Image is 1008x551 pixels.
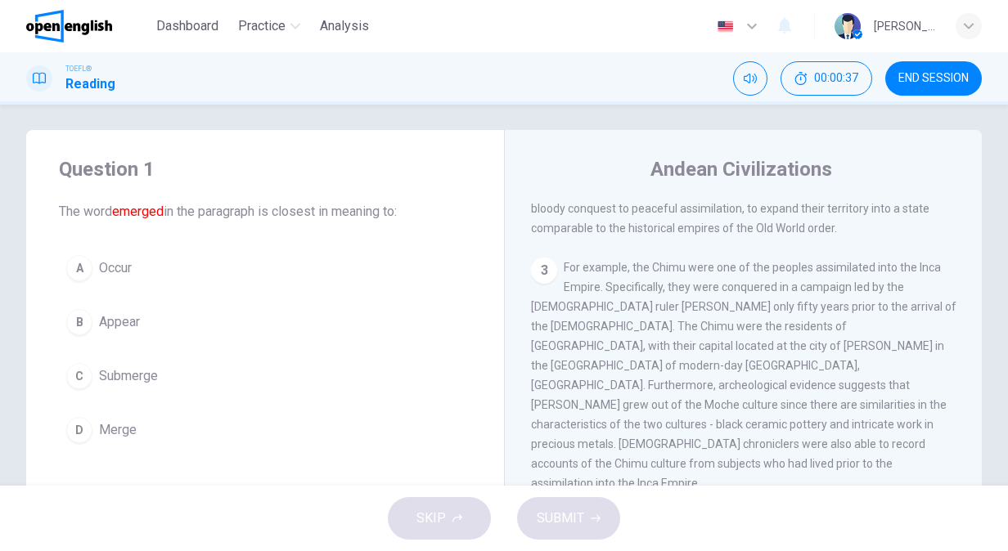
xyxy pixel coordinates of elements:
[320,16,369,36] span: Analysis
[715,20,736,33] img: en
[112,204,164,219] font: emerged
[835,13,861,39] img: Profile picture
[531,258,557,284] div: 3
[99,420,137,440] span: Merge
[156,16,218,36] span: Dashboard
[59,202,471,222] span: The word in the paragraph is closest in meaning to:
[874,16,936,36] div: [PERSON_NAME] [PERSON_NAME] C.
[59,156,471,182] h4: Question 1
[531,261,956,490] span: For example, the Chimu were one of the peoples assimilated into the Inca Empire. Specifically, th...
[99,312,140,332] span: Appear
[814,72,858,85] span: 00:00:37
[781,61,872,96] div: Hide
[59,302,471,343] button: BAppear
[781,61,872,96] button: 00:00:37
[66,309,92,335] div: B
[238,16,286,36] span: Practice
[150,11,225,41] button: Dashboard
[313,11,376,41] button: Analysis
[26,10,150,43] a: OpenEnglish logo
[59,248,471,289] button: AOccur
[66,363,92,389] div: C
[898,72,969,85] span: END SESSION
[66,255,92,281] div: A
[733,61,767,96] div: Mute
[232,11,307,41] button: Practice
[99,366,158,386] span: Submerge
[885,61,982,96] button: END SESSION
[99,258,132,278] span: Occur
[65,74,115,94] h1: Reading
[26,10,112,43] img: OpenEnglish logo
[59,410,471,450] button: DMerge
[66,417,92,443] div: D
[650,156,832,182] h4: Andean Civilizations
[59,356,471,396] button: CSubmerge
[65,63,92,74] span: TOEFL®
